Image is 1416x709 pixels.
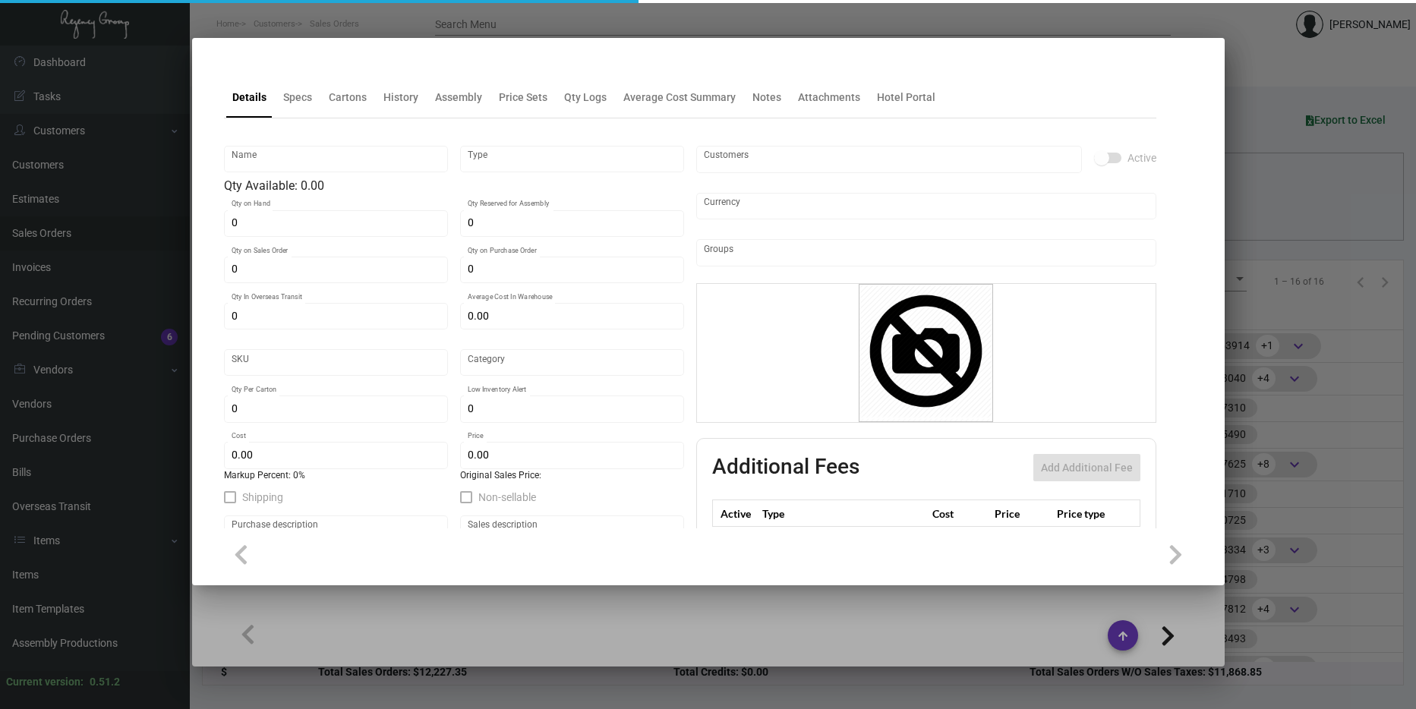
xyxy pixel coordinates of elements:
th: Active [712,500,758,527]
div: Hotel Portal [877,90,935,106]
div: Assembly [435,90,482,106]
span: Non-sellable [478,488,536,506]
div: Average Cost Summary [623,90,736,106]
th: Price [991,500,1053,527]
th: Cost [929,500,991,527]
div: Notes [752,90,781,106]
span: Add Additional Fee [1041,462,1133,474]
div: Cartons [329,90,367,106]
span: Shipping [242,488,283,506]
input: Add new.. [704,153,1074,165]
div: Specs [283,90,312,106]
div: Qty Available: 0.00 [224,177,684,195]
h2: Additional Fees [712,454,859,481]
div: History [383,90,418,106]
th: Price type [1053,500,1121,527]
div: Price Sets [499,90,547,106]
input: Add new.. [704,247,1148,259]
th: Type [758,500,929,527]
div: 0.51.2 [90,674,120,690]
div: Details [232,90,266,106]
div: Qty Logs [564,90,607,106]
div: Current version: [6,674,84,690]
div: Attachments [798,90,860,106]
button: Add Additional Fee [1033,454,1140,481]
span: Active [1127,149,1156,167]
